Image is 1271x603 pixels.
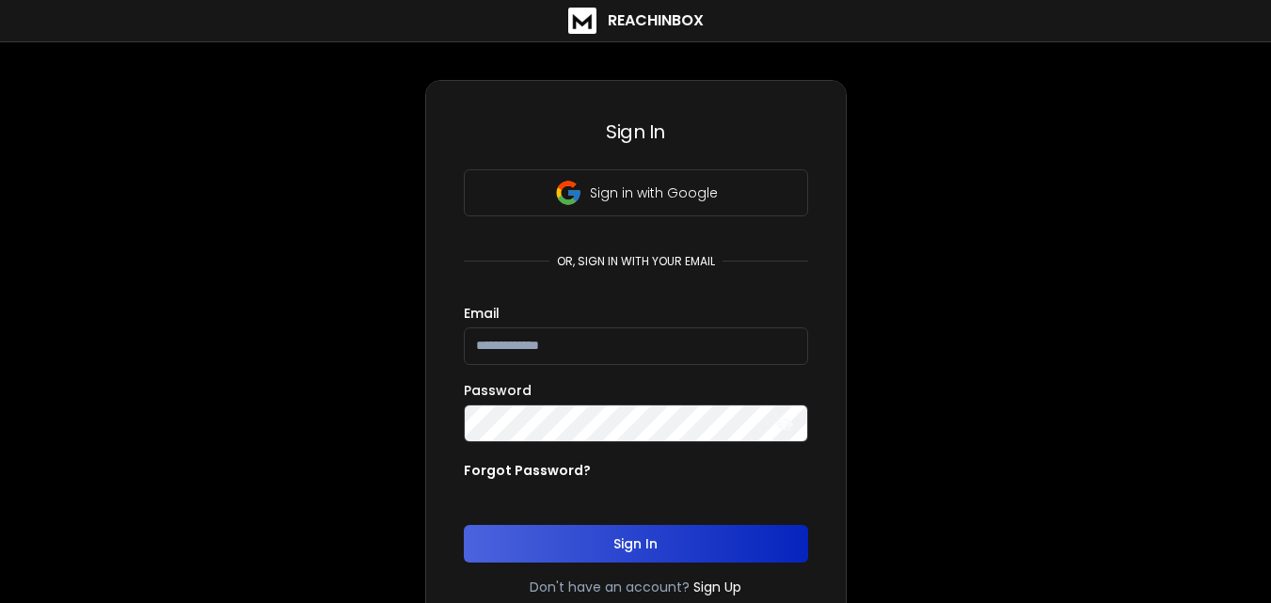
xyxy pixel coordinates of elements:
[568,8,596,34] img: logo
[464,119,808,145] h3: Sign In
[464,307,500,320] label: Email
[568,8,704,34] a: ReachInbox
[693,578,741,596] a: Sign Up
[464,384,532,397] label: Password
[590,183,718,202] p: Sign in with Google
[464,525,808,563] button: Sign In
[464,169,808,216] button: Sign in with Google
[530,578,690,596] p: Don't have an account?
[549,254,723,269] p: or, sign in with your email
[464,461,591,480] p: Forgot Password?
[608,9,704,32] h1: ReachInbox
